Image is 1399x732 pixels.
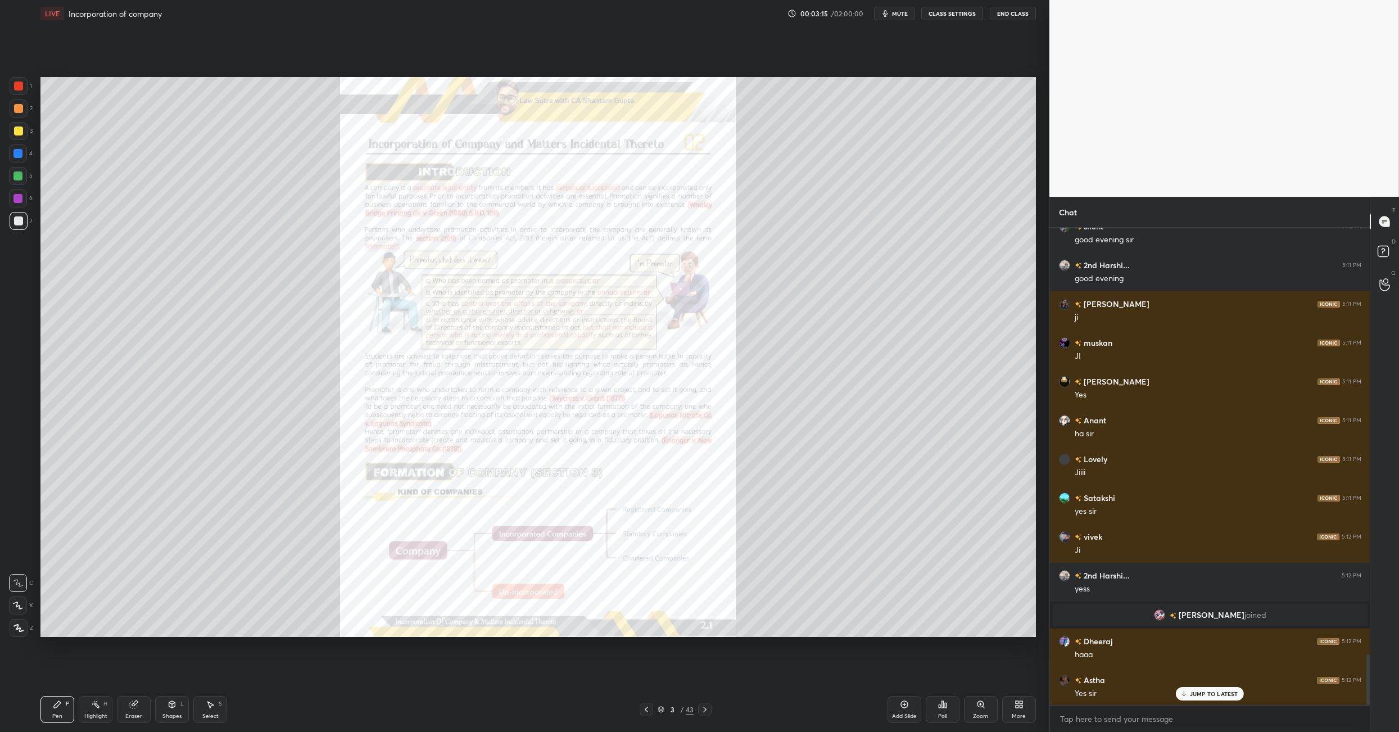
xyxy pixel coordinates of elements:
h6: Anant [1081,414,1106,426]
div: 4 [9,144,33,162]
img: 3 [1059,454,1070,465]
p: G [1391,269,1396,277]
img: ae5bc62a2f5849008747730a7edc51e8.jpg [1059,260,1070,271]
img: no-rating-badge.077c3623.svg [1075,418,1081,424]
img: 0927f92d75414b99a53b7621c41a7454.jpg [1059,636,1070,647]
div: Jiiii [1075,467,1361,478]
div: Pen [52,713,62,719]
h6: Lovely [1081,453,1107,465]
img: iconic-dark.1390631f.png [1317,378,1340,385]
div: 5 [9,167,33,185]
span: mute [892,10,908,17]
img: no-rating-badge.077c3623.svg [1075,457,1081,463]
button: CLASS SETTINGS [921,7,983,20]
div: S [219,701,222,707]
h6: Dheeraj [1081,635,1112,647]
div: LIVE [40,7,64,20]
div: good evening [1075,273,1361,284]
div: 5:11 PM [1342,456,1361,463]
div: 5:11 PM [1342,378,1361,385]
div: 2 [10,100,33,118]
div: yes sir [1075,506,1361,517]
h6: 2nd Harshi... [1081,570,1130,581]
div: good evening sir [1075,234,1361,246]
div: 5:12 PM [1342,638,1361,645]
div: 5:11 PM [1342,262,1361,269]
div: 5:11 PM [1342,340,1361,346]
h6: vivek [1081,531,1102,543]
button: End Class [990,7,1036,20]
p: D [1392,237,1396,246]
img: iconic-dark.1390631f.png [1317,301,1340,308]
div: X [9,597,33,614]
div: 5:11 PM [1342,495,1361,501]
img: iconic-dark.1390631f.png [1317,456,1340,463]
img: no-rating-badge.077c3623.svg [1075,340,1081,346]
img: no-rating-badge.077c3623.svg [1075,263,1081,269]
span: joined [1244,611,1266,620]
div: C [9,574,33,592]
div: JI [1075,351,1361,362]
div: Poll [938,713,947,719]
div: 5:12 PM [1342,677,1361,684]
h6: muskan [1081,337,1112,349]
div: Add Slide [892,713,917,719]
img: ae5bc62a2f5849008747730a7edc51e8.jpg [1059,570,1070,581]
div: 1 [10,77,32,95]
h6: [PERSON_NAME] [1081,298,1149,310]
div: Zoom [973,713,988,719]
div: ha sir [1075,428,1361,440]
div: 5:11 PM [1342,417,1361,424]
div: 43 [686,704,694,715]
div: yess [1075,584,1361,595]
img: no-rating-badge.077c3623.svg [1075,639,1081,645]
img: iconic-dark.1390631f.png [1317,417,1340,424]
div: H [103,701,107,707]
div: Shapes [162,713,182,719]
img: 90368c93da4f4983a5d6b0ddcb1b7e4d.jpg [1059,675,1070,686]
h6: [PERSON_NAME] [1081,376,1149,387]
div: / [680,706,683,713]
div: 5:12 PM [1342,534,1361,540]
img: 7e1c48154dd24d9086cfabebc4209b13.jpg [1059,415,1070,426]
div: 5:11 PM [1342,301,1361,308]
img: iconic-dark.1390631f.png [1317,677,1339,684]
button: mute [874,7,914,20]
img: iconic-dark.1390631f.png [1317,340,1340,346]
img: no-rating-badge.077c3623.svg [1075,301,1081,308]
h6: 2nd Harshi... [1081,259,1130,271]
img: cc3c1c84dcd340a9a7d6cdea15200c3c.jpg [1059,531,1070,543]
img: iconic-dark.1390631f.png [1317,638,1339,645]
h4: Incorporation of company [69,8,162,19]
div: More [1012,713,1026,719]
img: no-rating-badge.077c3623.svg [1170,613,1176,619]
div: haaa [1075,649,1361,661]
h6: Astha [1081,674,1105,686]
p: JUMP TO LATEST [1190,690,1238,697]
div: 5:12 PM [1342,572,1361,579]
div: Highlight [84,713,107,719]
div: grid [1050,228,1370,706]
div: 6 [9,189,33,207]
img: no-rating-badge.077c3623.svg [1075,495,1081,501]
img: 1d3e7db8ed034359bd76c93b4f519dc0.jpg [1154,609,1165,621]
img: no-rating-badge.077c3623.svg [1075,573,1081,579]
img: no-rating-badge.077c3623.svg [1075,677,1081,684]
img: 8430983dc3024bc59926ac31699ae35f.jpg [1059,337,1070,349]
img: iconic-dark.1390631f.png [1317,495,1340,501]
div: ji [1075,312,1361,323]
img: 490dbc7055fe47f7af23615c344c2c64.jpg [1059,376,1070,387]
div: Select [202,713,219,719]
div: P [66,701,69,707]
p: T [1392,206,1396,214]
p: Chat [1050,197,1086,227]
div: 3 [667,706,678,713]
div: Z [10,619,33,637]
img: iconic-dark.1390631f.png [1317,534,1339,540]
div: Yes sir [1075,688,1361,699]
img: no-rating-badge.077c3623.svg [1075,379,1081,385]
img: no-rating-badge.077c3623.svg [1075,534,1081,540]
div: 7 [10,212,33,230]
div: Yes [1075,390,1361,401]
h6: Satakshi [1081,492,1115,504]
